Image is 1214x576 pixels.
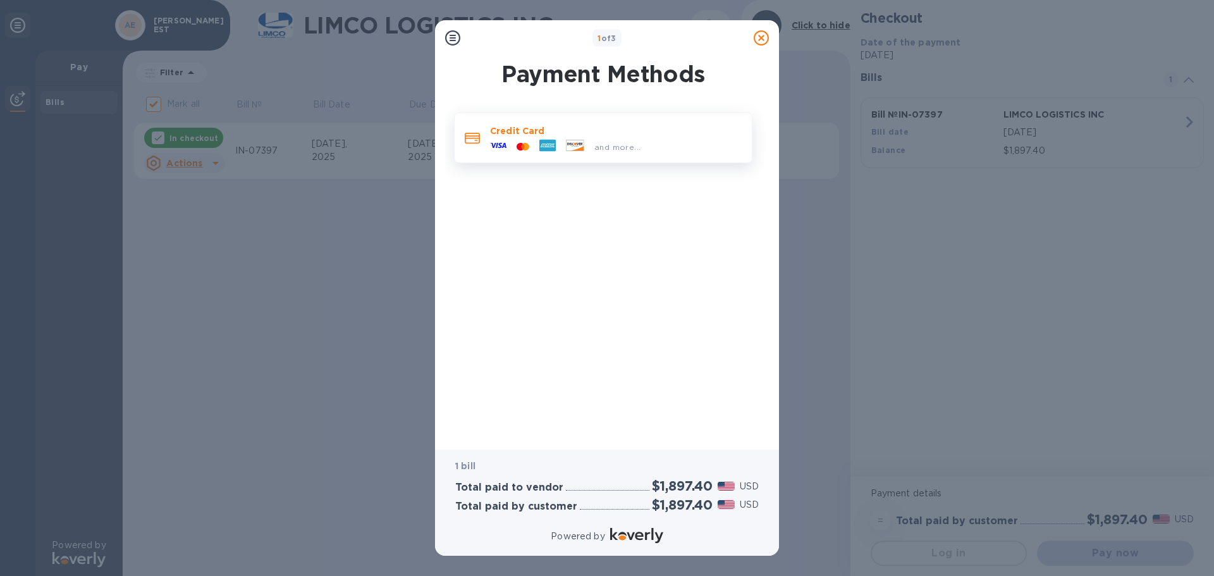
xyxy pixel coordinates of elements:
h3: Total paid to vendor [455,482,563,494]
b: of 3 [598,34,616,43]
h2: $1,897.40 [652,497,713,513]
p: USD [740,498,759,512]
span: 1 [598,34,601,43]
span: and more... [594,142,641,152]
h2: $1,897.40 [652,478,713,494]
img: USD [718,482,735,491]
p: Credit Card [490,125,742,137]
b: 1 bill [455,461,475,471]
p: USD [740,480,759,493]
h1: Payment Methods [451,61,755,87]
h3: Total paid by customer [455,501,577,513]
img: Logo [610,528,663,543]
img: USD [718,500,735,509]
p: Powered by [551,530,604,543]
